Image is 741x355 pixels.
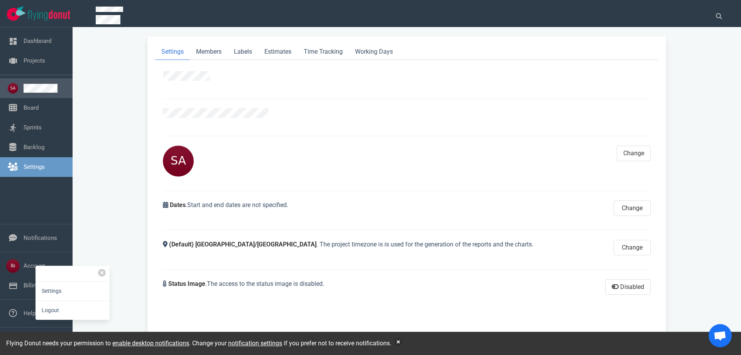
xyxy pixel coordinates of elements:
img: Flying Donut text logo [28,10,70,20]
span: Flying Donut needs your permission to [6,340,189,347]
a: Sprints [24,124,42,131]
a: notification settings [228,340,282,347]
button: Change [614,240,651,255]
span: Disabled [619,282,644,292]
a: Settings [155,44,190,60]
button: Disabled [605,279,651,295]
a: Backlog [24,144,44,151]
a: Members [190,44,228,60]
a: Help [24,310,36,317]
a: Logout [36,304,110,317]
button: Change [617,146,651,161]
strong: Dates [170,201,186,209]
div: . [158,275,601,299]
a: Settings [24,163,45,170]
a: Labels [228,44,258,60]
button: Change [614,200,651,216]
a: Billing [24,282,39,289]
a: Time Tracking [298,44,349,60]
div: . [158,196,609,221]
a: enable desktop notifications [112,340,189,347]
a: Settings [36,285,110,297]
span: Start and end dates are not specified. [187,201,288,209]
a: Working Days [349,44,399,60]
a: Dashboard [24,37,51,44]
strong: Status Image [168,280,205,287]
div: . The project timezone is is used for the generation of the reports and the charts. [158,235,609,260]
span: The access to the status image is disabled. [207,280,324,287]
a: Account [24,262,45,269]
img: Avatar [163,146,194,177]
span: . Change your if you prefer not to receive notifications. [189,340,391,347]
strong: (Default) [GEOGRAPHIC_DATA]/[GEOGRAPHIC_DATA] [169,241,316,248]
a: Board [24,104,39,111]
div: Open de chat [709,324,732,347]
a: Estimates [258,44,298,60]
a: Notifications [24,234,57,241]
a: Projects [24,57,45,64]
